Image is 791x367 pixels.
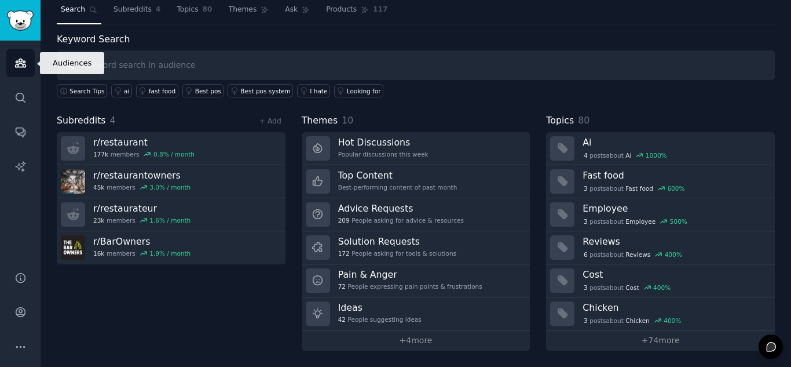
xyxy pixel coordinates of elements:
span: Topics [546,114,574,128]
h3: Reviews [583,235,767,248]
div: 1.9 % / month [149,249,191,257]
a: Fast food3postsaboutFast food600% [546,165,775,198]
a: fast food [136,84,178,97]
span: 42 [338,315,346,324]
a: Chicken3postsaboutChicken400% [546,297,775,330]
div: 1.6 % / month [149,216,191,224]
img: BarOwners [61,235,85,260]
div: Best-performing content of past month [338,183,457,191]
a: Cost3postsaboutCost400% [546,264,775,297]
div: People expressing pain points & frustrations [338,282,482,290]
a: Reviews6postsaboutReviews400% [546,231,775,264]
span: 6 [584,250,588,259]
span: Search [61,5,85,15]
span: 72 [338,282,346,290]
span: Reviews [625,250,650,259]
div: People suggesting ideas [338,315,422,324]
span: Topics [177,5,198,15]
a: +74more [546,330,775,351]
span: 16k [93,249,104,257]
div: 400 % [665,250,682,259]
span: 177k [93,150,108,158]
span: Products [326,5,357,15]
div: post s about [583,150,668,161]
a: ai [111,84,132,97]
div: I hate [310,87,327,95]
div: post s about [583,249,683,260]
div: post s about [583,315,682,326]
span: 23k [93,216,104,224]
h3: Advice Requests [338,202,464,215]
div: Looking for [347,87,381,95]
a: Topics80 [173,1,216,24]
span: 10 [342,115,353,126]
div: post s about [583,183,686,194]
a: Top ContentBest-performing content of past month [302,165,530,198]
a: r/restaurateur23kmembers1.6% / month [57,198,285,231]
div: 500 % [670,217,687,226]
div: post s about [583,216,688,227]
span: 80 [578,115,589,126]
span: Chicken [625,317,650,325]
a: + Add [259,117,281,125]
a: I hate [297,84,330,97]
span: 4 [156,5,161,15]
div: 3.0 % / month [149,183,191,191]
span: 3 [584,184,588,192]
a: +4more [302,330,530,351]
a: Solution Requests172People asking for tools & solutions [302,231,530,264]
div: People asking for advice & resources [338,216,464,224]
span: Cost [625,284,639,292]
span: 45k [93,183,104,191]
span: Themes [302,114,338,128]
h3: Ai [583,136,767,148]
span: 4 [584,151,588,159]
div: members [93,249,191,257]
span: 209 [338,216,350,224]
div: ai [124,87,129,95]
img: GummySearch logo [7,10,34,31]
span: Ask [285,5,298,15]
span: 117 [373,5,388,15]
h3: r/ restaurantowners [93,169,191,181]
h3: Pain & Anger [338,268,482,281]
span: Subreddits [113,5,152,15]
a: r/restaurant177kmembers0.8% / month [57,132,285,165]
div: members [93,216,191,224]
span: 3 [584,217,588,226]
h3: r/ restaurant [93,136,195,148]
h3: r/ restaurateur [93,202,191,215]
a: Hot DiscussionsPopular discussions this week [302,132,530,165]
div: Popular discussions this week [338,150,429,158]
span: 3 [584,317,588,325]
a: Ai4postsaboutAi1000% [546,132,775,165]
h3: Solution Requests [338,235,456,248]
span: 3 [584,284,588,292]
div: Best pos [195,87,221,95]
a: Ask [281,1,314,24]
div: post s about [583,282,672,293]
div: members [93,183,191,191]
h3: Hot Discussions [338,136,429,148]
span: Subreddits [57,114,106,128]
div: 600 % [667,184,684,192]
h3: Chicken [583,301,767,314]
a: Ideas42People suggesting ideas [302,297,530,330]
div: 0.8 % / month [153,150,195,158]
h3: Fast food [583,169,767,181]
h3: Employee [583,202,767,215]
span: Search Tips [69,87,105,95]
h3: r/ BarOwners [93,235,191,248]
span: 172 [338,249,350,257]
a: r/BarOwners16kmembers1.9% / month [57,231,285,264]
a: Best pos [182,84,224,97]
div: People asking for tools & solutions [338,249,456,257]
a: Employee3postsaboutEmployee500% [546,198,775,231]
h3: Ideas [338,301,422,314]
a: Subreddits4 [109,1,164,24]
h3: Cost [583,268,767,281]
div: 1000 % [646,151,667,159]
a: Advice Requests209People asking for advice & resources [302,198,530,231]
a: Themes [225,1,273,24]
input: Keyword search in audience [57,50,775,80]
